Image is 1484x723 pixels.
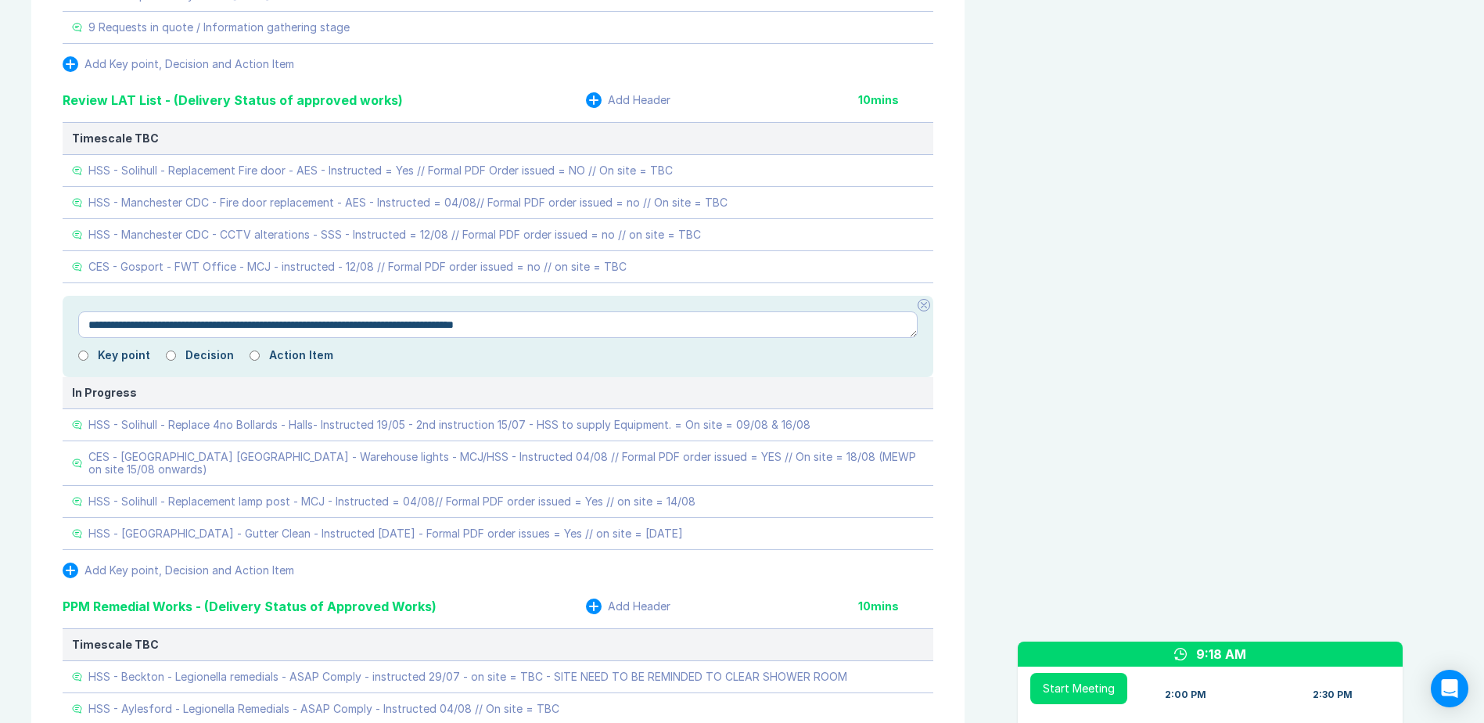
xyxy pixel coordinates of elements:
div: 9:18 AM [1196,645,1246,664]
button: Add Key point, Decision and Action Item [63,56,294,72]
div: HSS - Manchester CDC - CCTV alterations - SSS - Instructed = 12/08 // Formal PDF order issued = n... [88,228,701,241]
label: Key point [98,349,150,361]
div: HSS - Solihull - Replace 4no Bollards - Halls- Instructed 19/05 - 2nd instruction 15/07 - HSS to ... [88,419,810,431]
button: Start Meeting [1030,673,1127,704]
label: Action Item [269,349,333,361]
div: 9 Requests in quote / Information gathering stage [88,21,350,34]
div: HSS - [GEOGRAPHIC_DATA] - Gutter Clean - Instructed [DATE] - Formal PDF order issues = Yes // on ... [88,527,683,540]
div: Review LAT List - (Delivery Status of approved works) [63,91,403,110]
div: PPM Remedial Works - (Delivery Status of Approved Works) [63,597,437,616]
div: Add Header [608,600,670,613]
div: Add Header [608,94,670,106]
div: Timescale TBC [72,638,924,651]
button: Add Header [586,599,670,614]
div: Add Key point, Decision and Action Item [84,58,294,70]
div: HSS - Solihull - Replacement lamp post - MCJ - Instructed = 04/08// Formal PDF order issued = Yes... [88,495,695,508]
div: HSS - Aylesford - Legionella Remedials - ASAP Comply - Instructed 04/08 // On site = TBC [88,703,559,715]
div: HSS - Solihull - Replacement Fire door - AES - Instructed = Yes // Formal PDF Order issued = NO /... [88,164,673,177]
div: Timescale TBC [72,132,924,145]
div: Add Key point, Decision and Action Item [84,564,294,577]
div: HSS - Manchester CDC - Fire door replacement - AES - Instructed = 04/08// Formal PDF order issued... [88,196,728,209]
div: In Progress [72,387,924,399]
div: CES - Gosport - FWT Office - MCJ - instructed - 12/08 // Formal PDF order issued = no // on site ... [88,261,627,273]
div: 10 mins [858,600,933,613]
div: 10 mins [858,94,933,106]
label: Decision [185,349,234,361]
button: Add Header [586,92,670,108]
div: HSS - Beckton - Legionella remedials - ASAP Comply - instructed 29/07 - on site = TBC - SITE NEED... [88,671,847,683]
div: 2:30 PM [1313,689,1353,701]
div: 2:00 PM [1165,689,1206,701]
div: Open Intercom Messenger [1431,670,1468,707]
button: Add Key point, Decision and Action Item [63,563,294,578]
div: CES - [GEOGRAPHIC_DATA] [GEOGRAPHIC_DATA] - Warehouse lights - MCJ/HSS - Instructed 04/08 // Form... [88,451,924,476]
